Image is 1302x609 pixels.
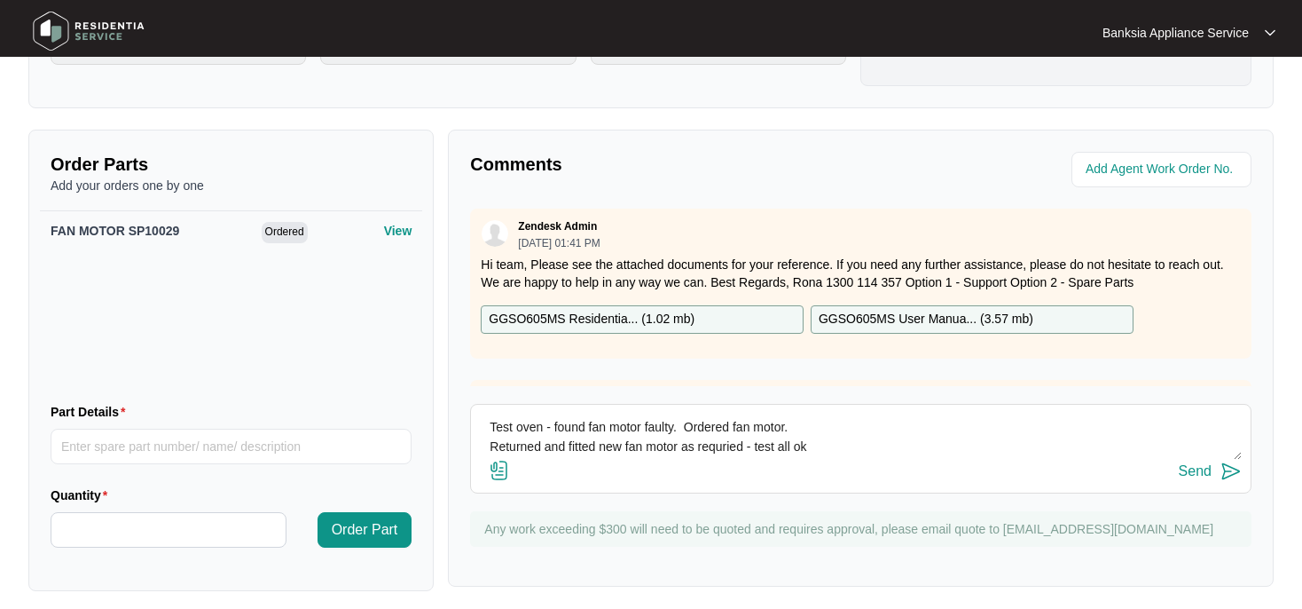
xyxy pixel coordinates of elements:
[332,519,398,541] span: Order Part
[1179,463,1212,479] div: Send
[318,512,412,548] button: Order Part
[489,460,510,481] img: file-attachment-doc.svg
[51,429,412,464] input: Part Details
[470,152,848,177] p: Comments
[480,414,1242,460] textarea: Test oven - found fan motor faulty. Ordered fan motor. Returned and fitted new fan motor as requr...
[51,513,286,547] input: Quantity
[51,224,179,238] span: FAN MOTOR SP10029
[51,486,114,504] label: Quantity
[518,219,597,233] p: Zendesk Admin
[1265,28,1275,37] img: dropdown arrow
[1102,24,1249,42] p: Banksia Appliance Service
[262,222,308,243] span: Ordered
[819,310,1033,329] p: GGSO605MS User Manua... ( 3.57 mb )
[384,222,412,240] p: View
[518,238,600,249] p: [DATE] 01:41 PM
[481,256,1241,291] p: Hi team, Please see the attached documents for your reference. If you need any further assistance...
[27,4,151,58] img: residentia service logo
[484,520,1243,538] p: Any work exceeding $300 will need to be quoted and requires approval, please email quote to [EMAI...
[1179,460,1242,484] button: Send
[51,152,412,177] p: Order Parts
[1086,159,1241,180] input: Add Agent Work Order No.
[1220,461,1242,482] img: send-icon.svg
[482,220,508,247] img: user.svg
[51,403,133,421] label: Part Details
[51,177,412,194] p: Add your orders one by one
[489,310,694,329] p: GGSO605MS Residentia... ( 1.02 mb )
